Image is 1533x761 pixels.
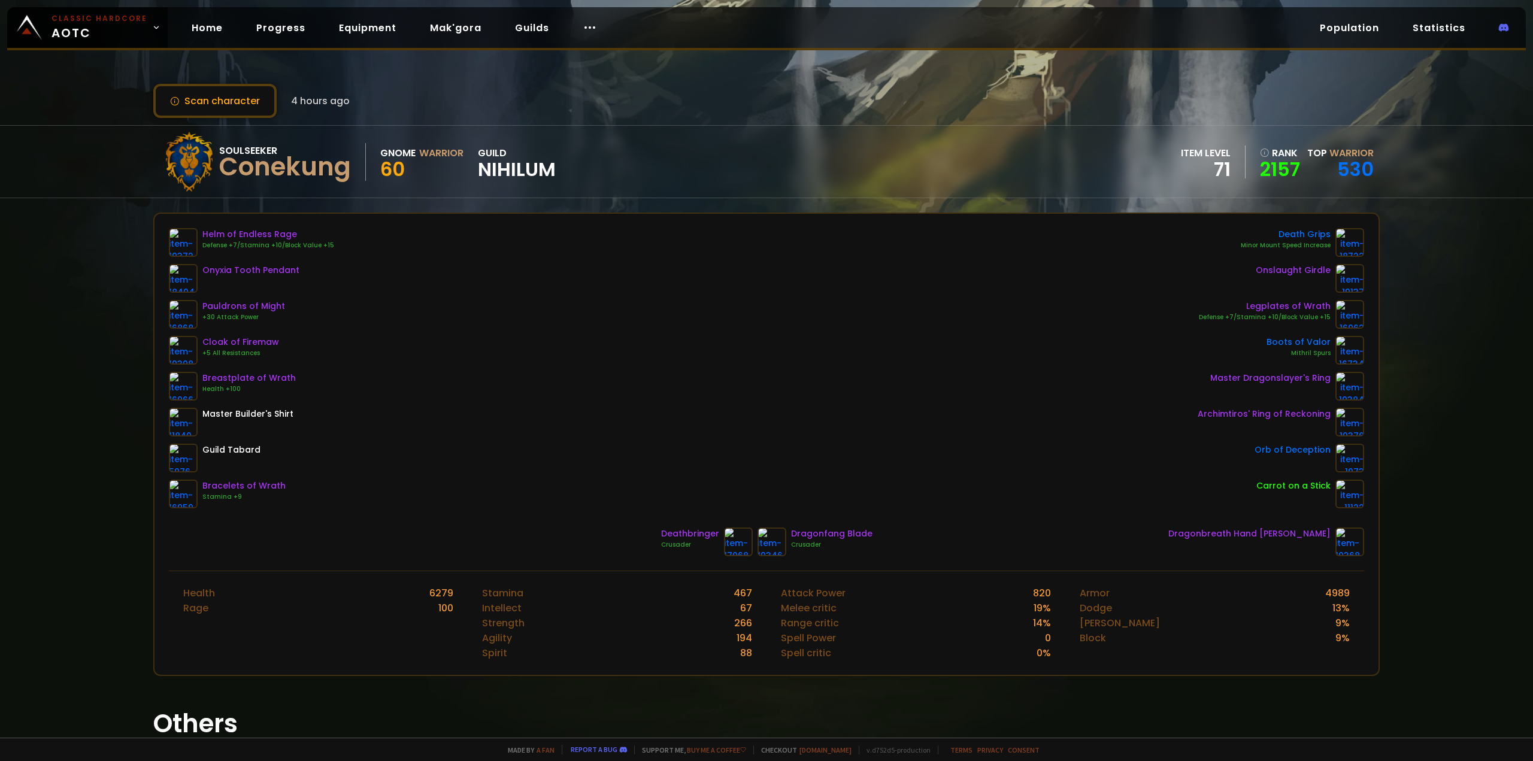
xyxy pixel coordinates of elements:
[202,313,285,322] div: +30 Attack Power
[482,645,507,660] div: Spirit
[202,408,293,420] div: Master Builder's Shirt
[429,586,453,601] div: 6279
[419,145,463,160] div: Warrior
[169,480,198,508] img: item-16959
[724,527,753,556] img: item-17068
[7,7,168,48] a: Classic HardcoreAOTC
[329,16,406,40] a: Equipment
[1325,586,1350,601] div: 4989
[1033,616,1051,630] div: 14 %
[1335,444,1364,472] img: item-1973
[1241,241,1331,250] div: Minor Mount Speed Increase
[734,586,752,601] div: 467
[482,586,523,601] div: Stamina
[202,348,279,358] div: +5 All Resistances
[1335,527,1364,556] img: item-19368
[1199,300,1331,313] div: Legplates of Wrath
[740,645,752,660] div: 88
[661,527,719,540] div: Deathbringer
[737,630,752,645] div: 194
[183,586,215,601] div: Health
[1080,616,1160,630] div: [PERSON_NAME]
[247,16,315,40] a: Progress
[1080,601,1112,616] div: Dodge
[202,492,286,502] div: Stamina +9
[1337,156,1374,183] a: 530
[1034,601,1051,616] div: 19 %
[1256,480,1331,492] div: Carrot on a Stick
[380,145,416,160] div: Gnome
[1335,300,1364,329] img: item-16962
[1199,313,1331,322] div: Defense +7/Stamina +10/Block Value +15
[219,158,351,176] div: Conekung
[950,745,972,754] a: Terms
[1310,16,1389,40] a: Population
[1037,645,1051,660] div: 0 %
[169,444,198,472] img: item-5976
[1329,146,1374,160] span: Warrior
[1332,601,1350,616] div: 13 %
[202,241,334,250] div: Defense +7/Stamina +10/Block Value +15
[1267,348,1331,358] div: Mithril Spurs
[202,336,279,348] div: Cloak of Firemaw
[169,300,198,329] img: item-16868
[1260,145,1300,160] div: rank
[478,160,556,178] span: Nihilum
[482,630,512,645] div: Agility
[183,601,208,616] div: Rage
[153,705,1380,742] h1: Others
[1198,408,1331,420] div: Archimtiros' Ring of Reckoning
[202,384,296,394] div: Health +100
[478,145,556,178] div: guild
[1335,408,1364,436] img: item-19376
[420,16,491,40] a: Mak'gora
[1033,586,1051,601] div: 820
[1335,336,1364,365] img: item-16734
[202,228,334,241] div: Helm of Endless Rage
[1335,630,1350,645] div: 9 %
[202,480,286,492] div: Bracelets of Wrath
[1080,586,1110,601] div: Armor
[169,336,198,365] img: item-19398
[482,601,522,616] div: Intellect
[687,745,746,754] a: Buy me a coffee
[1210,372,1331,384] div: Master Dragonslayer's Ring
[169,228,198,257] img: item-19372
[571,745,617,754] a: Report a bug
[202,300,285,313] div: Pauldrons of Might
[1403,16,1475,40] a: Statistics
[1181,160,1231,178] div: 71
[501,745,555,754] span: Made by
[791,527,872,540] div: Dragonfang Blade
[1045,630,1051,645] div: 0
[202,264,299,277] div: Onyxia Tooth Pendant
[634,745,746,754] span: Support me,
[1335,264,1364,293] img: item-19137
[169,408,198,436] img: item-11840
[791,540,872,550] div: Crusader
[1256,264,1331,277] div: Onslaught Girdle
[740,601,752,616] div: 67
[753,745,852,754] span: Checkout
[1335,480,1364,508] img: item-11122
[758,527,786,556] img: item-19346
[505,16,559,40] a: Guilds
[1260,160,1300,178] a: 2157
[1008,745,1040,754] a: Consent
[781,586,846,601] div: Attack Power
[1307,145,1374,160] div: Top
[859,745,931,754] span: v. d752d5 - production
[1181,145,1231,160] div: item level
[51,13,147,24] small: Classic Hardcore
[1335,228,1364,257] img: item-18722
[202,372,296,384] div: Breastplate of Wrath
[537,745,555,754] a: a fan
[153,84,277,118] button: Scan character
[169,372,198,401] img: item-16966
[380,156,405,183] span: 60
[781,630,836,645] div: Spell Power
[438,601,453,616] div: 100
[1080,630,1106,645] div: Block
[1241,228,1331,241] div: Death Grips
[202,444,260,456] div: Guild Tabard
